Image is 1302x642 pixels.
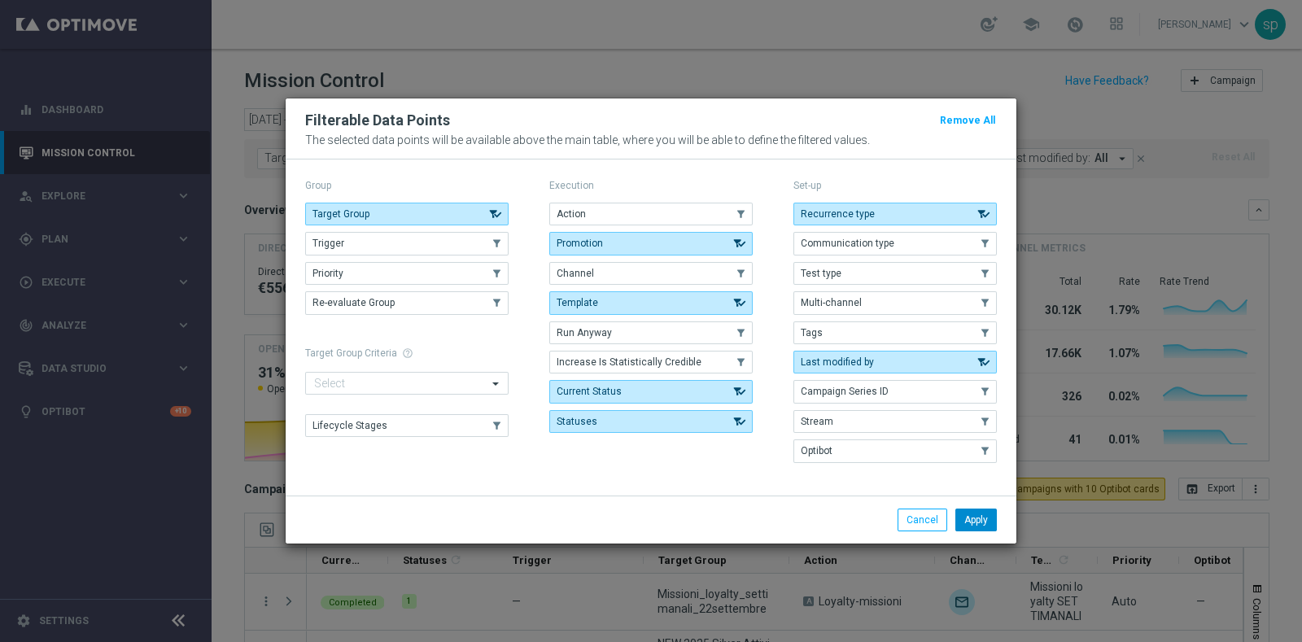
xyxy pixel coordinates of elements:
[557,238,603,249] span: Promotion
[549,232,753,255] button: Promotion
[801,386,889,397] span: Campaign Series ID
[557,208,586,220] span: Action
[305,232,509,255] button: Trigger
[793,380,997,403] button: Campaign Series ID
[305,291,509,314] button: Re-evaluate Group
[549,410,753,433] button: Statuses
[793,203,997,225] button: Recurrence type
[793,262,997,285] button: Test type
[312,238,344,249] span: Trigger
[305,203,509,225] button: Target Group
[801,297,862,308] span: Multi-channel
[549,203,753,225] button: Action
[793,291,997,314] button: Multi-channel
[557,327,612,338] span: Run Anyway
[801,356,874,368] span: Last modified by
[793,351,997,373] button: Last modified by
[305,133,997,146] p: The selected data points will be available above the main table, where you will be able to define...
[801,445,832,456] span: Optibot
[801,327,823,338] span: Tags
[801,238,894,249] span: Communication type
[305,262,509,285] button: Priority
[549,380,753,403] button: Current Status
[801,416,833,427] span: Stream
[557,416,597,427] span: Statuses
[312,420,387,431] span: Lifecycle Stages
[793,410,997,433] button: Stream
[793,179,997,192] p: Set-up
[549,291,753,314] button: Template
[549,262,753,285] button: Channel
[305,414,509,437] button: Lifecycle Stages
[549,351,753,373] button: Increase Is Statistically Credible
[557,356,701,368] span: Increase Is Statistically Credible
[938,111,997,129] button: Remove All
[305,111,450,130] h2: Filterable Data Points
[793,232,997,255] button: Communication type
[402,347,413,359] span: help_outline
[312,208,369,220] span: Target Group
[312,268,343,279] span: Priority
[305,179,509,192] p: Group
[557,268,594,279] span: Channel
[549,179,753,192] p: Execution
[557,297,598,308] span: Template
[549,321,753,344] button: Run Anyway
[801,208,875,220] span: Recurrence type
[312,297,395,308] span: Re-evaluate Group
[898,509,947,531] button: Cancel
[801,268,841,279] span: Test type
[557,386,622,397] span: Current Status
[793,439,997,462] button: Optibot
[955,509,997,531] button: Apply
[305,347,509,359] h1: Target Group Criteria
[793,321,997,344] button: Tags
